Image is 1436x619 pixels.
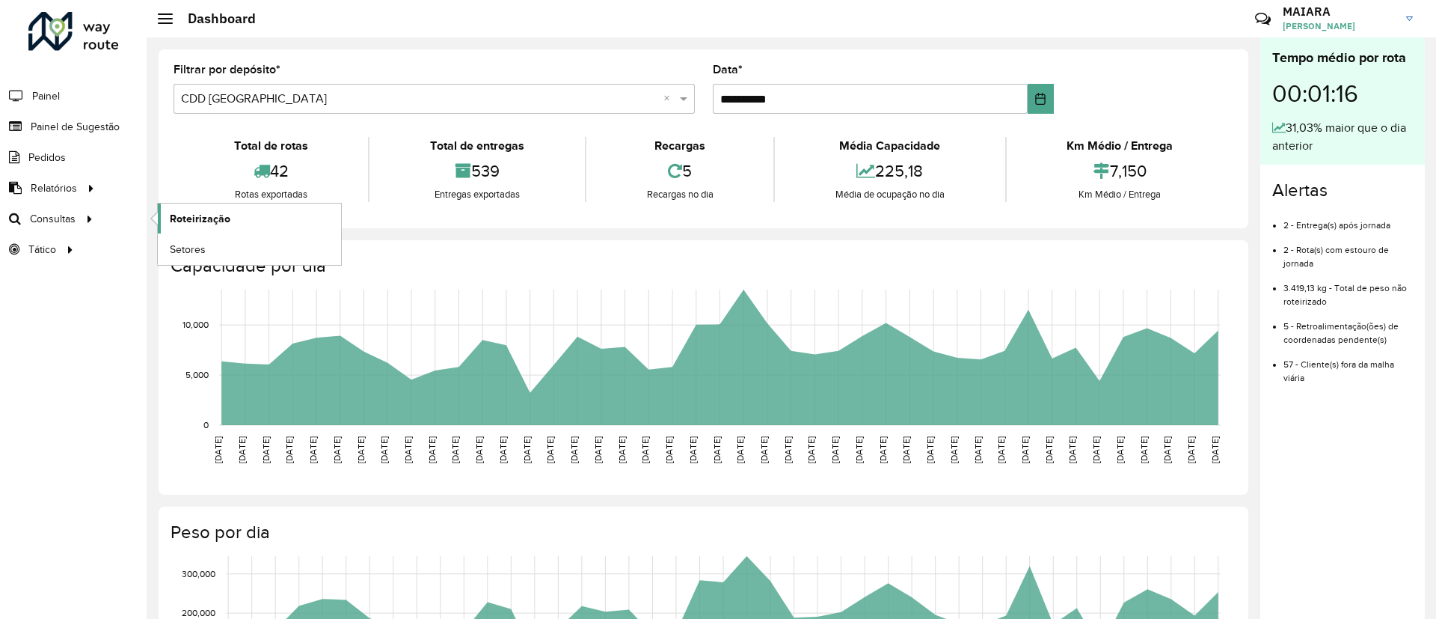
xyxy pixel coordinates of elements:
[779,187,1001,202] div: Média de ocupação no dia
[1010,155,1230,187] div: 7,150
[284,436,294,463] text: [DATE]
[308,436,318,463] text: [DATE]
[1067,436,1077,463] text: [DATE]
[373,137,580,155] div: Total de entregas
[427,436,437,463] text: [DATE]
[356,436,366,463] text: [DATE]
[1283,207,1413,232] li: 2 - Entrega(s) após jornada
[170,242,206,257] span: Setores
[1091,436,1101,463] text: [DATE]
[1283,270,1413,308] li: 3.419,13 kg - Total de peso não roteirizado
[590,155,770,187] div: 5
[173,10,256,27] h2: Dashboard
[593,436,603,463] text: [DATE]
[1162,436,1172,463] text: [DATE]
[450,436,460,463] text: [DATE]
[213,436,223,463] text: [DATE]
[237,436,247,463] text: [DATE]
[712,436,722,463] text: [DATE]
[203,420,209,430] text: 0
[1283,347,1413,385] li: 57 - Cliente(s) fora da malha viária
[973,436,983,463] text: [DATE]
[171,522,1233,543] h4: Peso por dia
[545,436,555,463] text: [DATE]
[664,436,674,463] text: [DATE]
[177,155,364,187] div: 42
[735,436,745,463] text: [DATE]
[854,436,864,463] text: [DATE]
[759,436,769,463] text: [DATE]
[1010,137,1230,155] div: Km Médio / Entrega
[1283,19,1395,33] span: [PERSON_NAME]
[158,204,341,234] a: Roteirização
[713,61,743,79] label: Data
[158,234,341,264] a: Setores
[170,211,230,227] span: Roteirização
[1020,436,1030,463] text: [DATE]
[569,436,579,463] text: [DATE]
[1283,308,1413,347] li: 5 - Retroalimentação(ões) de coordenadas pendente(s)
[32,88,60,104] span: Painel
[806,436,816,463] text: [DATE]
[878,436,888,463] text: [DATE]
[379,436,389,463] text: [DATE]
[1272,119,1413,155] div: 31,03% maior que o dia anterior
[31,119,120,135] span: Painel de Sugestão
[177,137,364,155] div: Total de rotas
[640,436,650,463] text: [DATE]
[1272,48,1413,68] div: Tempo médio por rota
[373,187,580,202] div: Entregas exportadas
[177,187,364,202] div: Rotas exportadas
[779,137,1001,155] div: Média Capacidade
[1010,187,1230,202] div: Km Médio / Entrega
[925,436,935,463] text: [DATE]
[830,436,840,463] text: [DATE]
[1139,436,1149,463] text: [DATE]
[261,436,271,463] text: [DATE]
[779,155,1001,187] div: 225,18
[1272,68,1413,119] div: 00:01:16
[1210,436,1220,463] text: [DATE]
[373,155,580,187] div: 539
[949,436,959,463] text: [DATE]
[1283,4,1395,19] h3: MAIARA
[28,242,56,257] span: Tático
[1044,436,1054,463] text: [DATE]
[590,137,770,155] div: Recargas
[171,255,1233,277] h4: Capacidade por dia
[28,150,66,165] span: Pedidos
[1115,436,1125,463] text: [DATE]
[182,569,215,579] text: 300,000
[522,436,532,463] text: [DATE]
[403,436,413,463] text: [DATE]
[1028,84,1054,114] button: Choose Date
[617,436,627,463] text: [DATE]
[783,436,793,463] text: [DATE]
[498,436,508,463] text: [DATE]
[474,436,484,463] text: [DATE]
[1186,436,1196,463] text: [DATE]
[30,211,76,227] span: Consultas
[996,436,1006,463] text: [DATE]
[182,320,209,329] text: 10,000
[901,436,911,463] text: [DATE]
[1247,3,1279,35] a: Contato Rápido
[1272,180,1413,201] h4: Alertas
[663,90,676,108] span: Clear all
[688,436,698,463] text: [DATE]
[332,436,342,463] text: [DATE]
[174,61,280,79] label: Filtrar por depósito
[590,187,770,202] div: Recargas no dia
[31,180,77,196] span: Relatórios
[182,608,215,618] text: 200,000
[185,370,209,379] text: 5,000
[1283,232,1413,270] li: 2 - Rota(s) com estouro de jornada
